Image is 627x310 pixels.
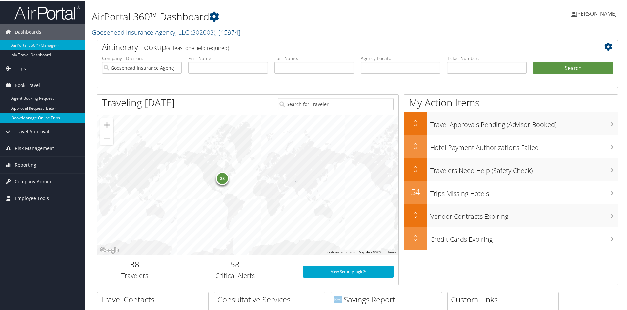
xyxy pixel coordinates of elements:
[217,293,325,304] h2: Consultative Services
[430,162,618,175] h3: Travelers Need Help (Safety Check)
[92,9,446,23] h1: AirPortal 360™ Dashboard
[327,249,355,254] button: Keyboard shortcuts
[430,231,618,243] h3: Credit Cards Expiring
[576,10,617,17] span: [PERSON_NAME]
[15,76,40,93] span: Book Travel
[274,54,354,61] label: Last Name:
[102,270,168,279] h3: Travelers
[404,226,618,249] a: 0Credit Cards Expiring
[216,171,229,184] div: 38
[102,95,175,109] h1: Traveling [DATE]
[15,156,36,173] span: Reporting
[15,190,49,206] span: Employee Tools
[404,232,427,243] h2: 0
[387,250,396,253] a: Terms (opens in new tab)
[15,123,49,139] span: Travel Approval
[100,131,113,144] button: Zoom out
[430,139,618,152] h3: Hotel Payment Authorizations Failed
[215,27,240,36] span: , [ 45974 ]
[15,173,51,189] span: Company Admin
[404,163,427,174] h2: 0
[404,203,618,226] a: 0Vendor Contracts Expiring
[430,116,618,129] h3: Travel Approvals Pending (Advisor Booked)
[15,23,41,40] span: Dashboards
[404,157,618,180] a: 0Travelers Need Help (Safety Check)
[177,270,293,279] h3: Critical Alerts
[101,293,208,304] h2: Travel Contacts
[177,258,293,269] h2: 58
[404,186,427,197] h2: 54
[15,60,26,76] span: Trips
[188,54,268,61] label: First Name:
[404,180,618,203] a: 54Trips Missing Hotels
[102,54,182,61] label: Company - Division:
[100,118,113,131] button: Zoom in
[334,293,442,304] h2: Savings Report
[404,134,618,157] a: 0Hotel Payment Authorizations Failed
[404,140,427,151] h2: 0
[359,250,383,253] span: Map data ©2025
[447,54,527,61] label: Ticket Number:
[404,95,618,109] h1: My Action Items
[278,97,394,110] input: Search for Traveler
[15,139,54,156] span: Risk Management
[404,112,618,134] a: 0Travel Approvals Pending (Advisor Booked)
[92,27,240,36] a: Goosehead Insurance Agency, LLC
[14,4,80,20] img: airportal-logo.png
[430,185,618,197] h3: Trips Missing Hotels
[334,295,342,303] img: domo-logo.png
[533,61,613,74] button: Search
[404,209,427,220] h2: 0
[102,258,168,269] h2: 38
[166,44,229,51] span: (at least one field required)
[99,245,120,254] a: Open this area in Google Maps (opens a new window)
[99,245,120,254] img: Google
[571,3,623,23] a: [PERSON_NAME]
[303,265,394,277] a: View SecurityLogic®
[430,208,618,220] h3: Vendor Contracts Expiring
[191,27,215,36] span: ( 302003 )
[451,293,558,304] h2: Custom Links
[102,41,570,52] h2: Airtinerary Lookup
[404,117,427,128] h2: 0
[361,54,440,61] label: Agency Locator:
